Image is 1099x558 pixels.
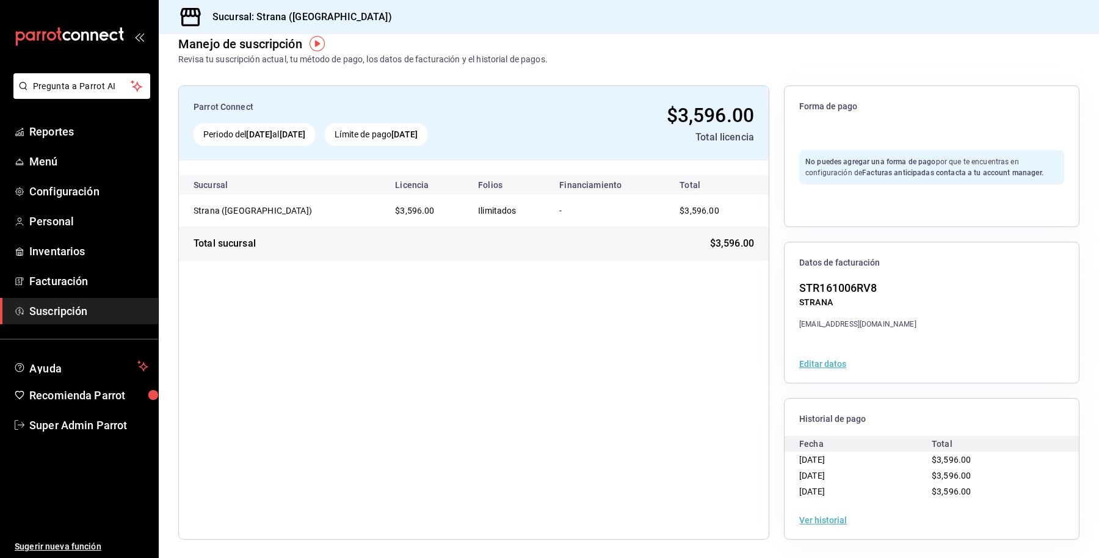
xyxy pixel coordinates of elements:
span: Datos de facturación [799,257,1064,269]
span: $3,596.00 [667,104,754,127]
td: - [549,195,665,226]
span: Reportes [29,123,148,140]
img: Tooltip marker [310,36,325,51]
span: Ayuda [29,359,132,374]
div: STR161006RV8 [799,280,916,296]
span: $3,596.00 [932,487,971,496]
span: Menú [29,153,148,170]
div: Periodo del al [194,123,315,146]
span: Historial de pago [799,413,1064,425]
span: Configuración [29,183,148,200]
span: $3,596.00 [932,455,971,465]
span: $3,596.00 [932,471,971,480]
strong: [DATE] [280,129,306,139]
span: Inventarios [29,243,148,259]
div: Manejo de suscripción [178,35,302,53]
button: Ver historial [799,516,847,524]
span: Personal [29,213,148,230]
th: Licencia [385,175,468,195]
div: Total sucursal [194,236,256,251]
div: Total [932,436,1064,452]
div: [DATE] [799,468,932,484]
div: Fecha [799,436,932,452]
th: Folios [468,175,549,195]
div: [DATE] [799,484,932,499]
th: Financiamiento [549,175,665,195]
strong: [DATE] [391,129,418,139]
button: Pregunta a Parrot AI [13,73,150,99]
span: $3,596.00 [395,206,434,216]
button: Editar datos [799,360,846,368]
td: Ilimitados [468,195,549,226]
div: STRANA [799,296,916,309]
a: Pregunta a Parrot AI [9,89,150,101]
div: Total licencia [552,130,754,145]
strong: Facturas anticipadas contacta a tu account manager. [862,168,1043,177]
div: [EMAIL_ADDRESS][DOMAIN_NAME] [799,319,916,330]
div: Strana (Vallarta) [194,205,316,217]
div: Límite de pago [325,123,427,146]
span: por que te encuentras en configuración de [805,158,1043,177]
span: $3,596.00 [710,236,754,251]
span: Forma de pago [799,101,1064,112]
div: [DATE] [799,452,932,468]
th: Total [665,175,769,195]
div: Sucursal [194,180,261,190]
span: Pregunta a Parrot AI [33,80,131,93]
button: open_drawer_menu [134,32,144,42]
span: $3,596.00 [680,206,719,216]
span: Facturación [29,273,148,289]
strong: [DATE] [246,129,272,139]
h3: Sucursal: Strana ([GEOGRAPHIC_DATA]) [203,10,392,24]
div: Revisa tu suscripción actual, tu método de pago, los datos de facturación y el historial de pagos. [178,53,548,66]
span: Recomienda Parrot [29,387,148,404]
span: Sugerir nueva función [15,540,148,553]
div: Parrot Connect [194,101,542,114]
span: Super Admin Parrot [29,417,148,433]
div: Strana ([GEOGRAPHIC_DATA]) [194,205,316,217]
span: Suscripción [29,303,148,319]
strong: No puedes agregar una forma de pago [805,158,936,166]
